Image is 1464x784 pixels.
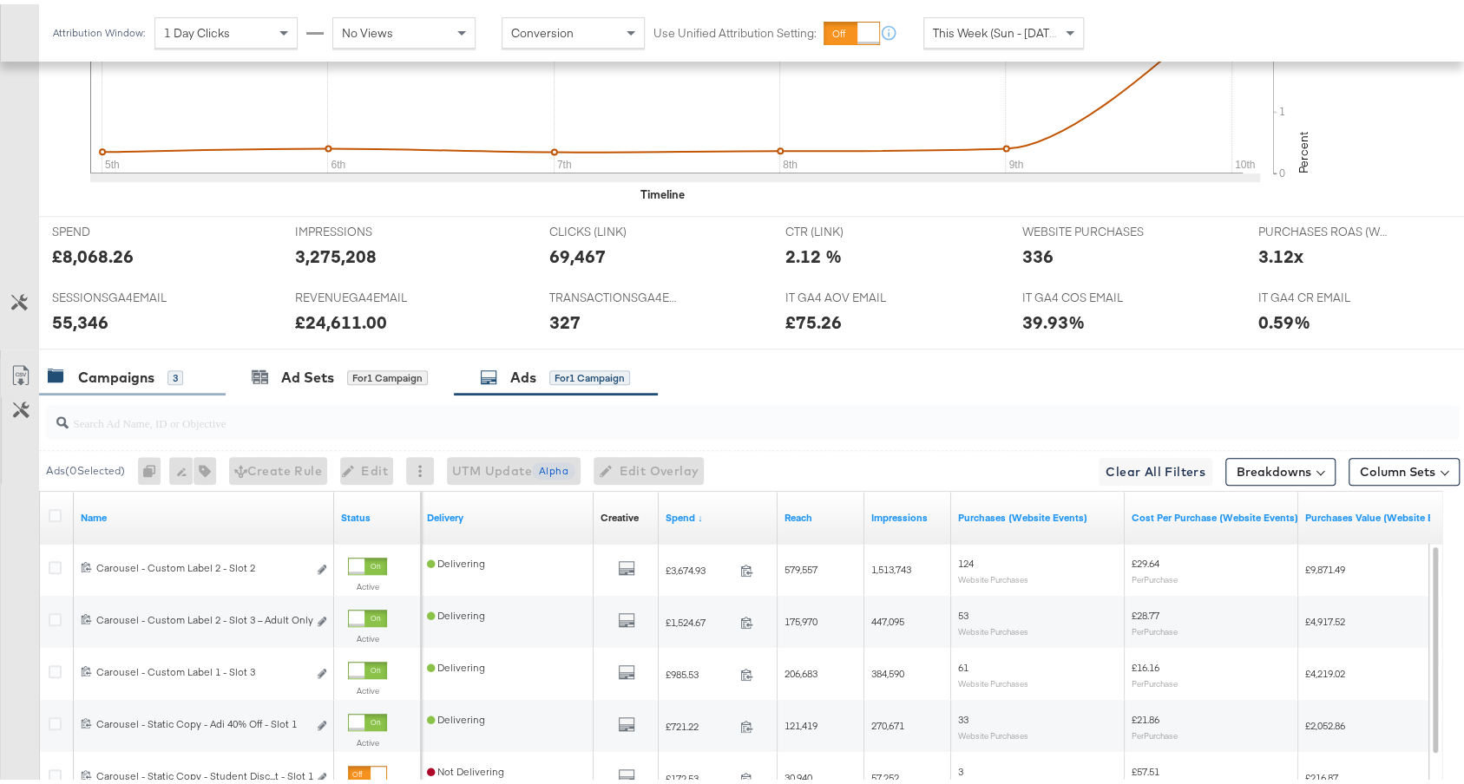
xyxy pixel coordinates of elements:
span: 30,940 [785,767,812,780]
a: The number of people your ad was served to. [785,506,857,520]
div: for 1 Campaign [347,366,428,382]
span: 1 Day Clicks [164,21,230,36]
span: 175,970 [785,611,817,624]
div: 3 [167,366,183,382]
span: £721.22 [666,715,733,728]
span: IT GA4 AOV EMAIL [785,285,916,302]
button: Column Sets [1349,454,1460,481]
span: SESSIONSGA4EMAIL [52,285,182,302]
span: £216.87 [1305,767,1338,780]
sub: Per Purchase [1132,570,1178,580]
span: TRANSACTIONSGA4EMAIL [549,285,679,302]
span: 270,671 [871,715,904,728]
span: 57,252 [871,767,899,780]
div: Carousel - Custom Label 1 - Slot 3 [96,661,307,675]
div: Carousel - Custom Label 2 - Slot 3 – Adult Only [96,609,307,623]
span: 121,419 [785,715,817,728]
span: WEBSITE PURCHASES [1021,219,1152,236]
div: Carousel - Static Copy - Adi 40% Off - Slot 1 [96,713,307,727]
text: Percent [1296,127,1311,169]
span: 124 [958,552,974,565]
a: The number of times a purchase was made tracked by your Custom Audience pixel on your website aft... [958,506,1118,520]
div: Ad Sets [281,363,334,383]
span: 61 [958,657,968,670]
span: £57.51 [1132,761,1159,774]
div: Creative [601,506,639,520]
span: £985.53 [666,663,733,676]
div: Campaigns [78,363,154,383]
div: 39.93% [1021,305,1084,330]
button: Breakdowns [1225,454,1336,481]
span: £4,917.52 [1305,611,1345,624]
sub: Per Purchase [1132,674,1178,684]
span: Delivering [427,552,485,565]
label: Active [348,733,387,744]
span: No Views [342,21,393,36]
a: Shows the creative associated with your ad. [601,506,639,520]
input: Search Ad Name, ID or Objective [69,395,1331,428]
label: Use Unified Attribution Setting: [653,21,817,37]
div: 0.59% [1258,305,1310,330]
label: Active [348,681,387,692]
span: 579,557 [785,559,817,572]
span: 384,590 [871,663,904,676]
span: PURCHASES ROAS (WEBSITE EVENTS) [1258,219,1389,236]
span: CLICKS (LINK) [549,219,679,236]
span: Delivering [427,709,485,722]
sub: Website Purchases [958,726,1028,736]
div: £75.26 [785,305,842,330]
span: Delivering [427,604,485,617]
sub: Per Purchase [1132,622,1178,632]
div: £24,611.00 [295,305,387,330]
button: Clear All Filters [1099,454,1212,481]
div: 3,275,208 [295,239,377,265]
sub: Website Purchases [958,622,1028,632]
div: 336 [1021,239,1053,265]
span: Conversion [511,21,574,36]
span: 3 [958,761,963,774]
span: 33 [958,709,968,722]
span: Not Delivering [427,761,504,774]
span: IMPRESSIONS [295,219,425,236]
span: Delivering [427,657,485,670]
div: Ads ( 0 Selected) [46,459,125,474]
span: 1,513,743 [871,559,911,572]
a: Shows the current state of your Ad. [341,506,414,520]
span: £3,674.93 [666,559,733,572]
a: The total amount spent to date. [666,506,771,520]
span: £172.53 [666,768,733,781]
span: £21.86 [1132,709,1159,722]
span: This Week (Sun - [DATE]) [933,21,1063,36]
sub: Per Purchase [1132,726,1178,736]
div: 69,467 [549,239,606,265]
a: Ad Name. [81,506,327,520]
sub: Website Purchases [958,570,1028,580]
span: REVENUEGA4EMAIL [295,285,425,302]
div: 327 [549,305,581,330]
div: 2.12 % [785,239,842,265]
span: £2,052.86 [1305,715,1345,728]
div: for 1 Campaign [549,366,630,382]
span: £28.77 [1132,604,1159,617]
div: Carousel - Static Copy - Student Disc...t - Slot 1 [96,765,307,779]
a: Reflects the ability of your Ad to achieve delivery. [427,506,587,520]
span: 53 [958,604,968,617]
div: Attribution Window: [52,23,146,35]
span: CTR (LINK) [785,219,916,236]
a: The number of times your ad was served. On mobile apps an ad is counted as served the first time ... [871,506,944,520]
label: Active [348,577,387,588]
span: £4,219.02 [1305,663,1345,676]
span: IT GA4 COS EMAIL [1021,285,1152,302]
div: Ads [510,363,536,383]
div: £8,068.26 [52,239,134,265]
span: SPEND [52,219,182,236]
div: 0 [138,453,169,480]
div: Timeline [640,182,685,199]
span: IT GA4 CR EMAIL [1258,285,1389,302]
a: The average cost for each purchase tracked by your Custom Audience pixel on your website after pe... [1132,506,1298,520]
span: Clear All Filters [1106,457,1205,479]
span: 447,095 [871,611,904,624]
span: £1,524.67 [666,611,733,624]
div: 55,346 [52,305,108,330]
span: £16.16 [1132,657,1159,670]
